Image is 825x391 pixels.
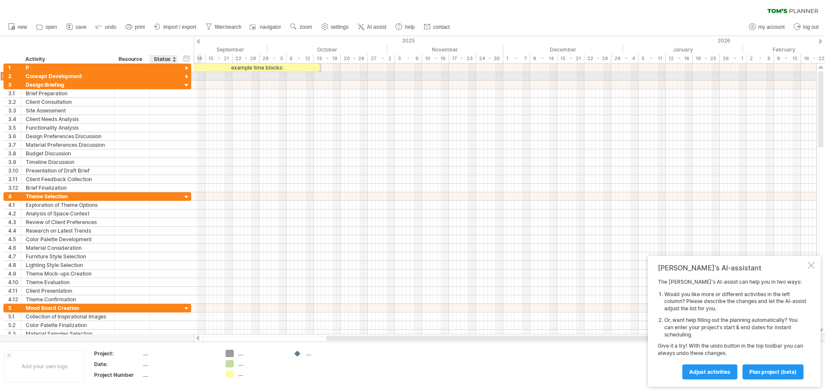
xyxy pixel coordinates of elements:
div: 4.8 [8,261,21,269]
div: 6 - 12 [287,54,314,63]
div: Add your own logo [4,350,85,382]
div: .... [238,350,285,357]
div: Research on Latest Trends [26,227,110,235]
a: contact [422,21,452,33]
div: 3.8 [8,149,21,158]
div: 24 - 30 [476,54,503,63]
div: 4 [8,192,21,200]
div: Resource [119,55,145,64]
div: 3.2 [8,98,21,106]
div: Theme Confirmation [26,295,110,303]
li: Or, want help filling out the planning automatically? You can enter your project's start & end da... [664,317,806,338]
div: 4.5 [8,235,21,243]
div: 27 - 2 [368,54,395,63]
div: 4.10 [8,278,21,286]
a: import / export [152,21,199,33]
div: 9 - 15 [774,54,801,63]
div: .... [238,370,285,378]
span: open [46,24,57,30]
div: Activity [25,55,110,64]
div: 3.4 [8,115,21,123]
span: undo [105,24,116,30]
div: November 2025 [387,45,503,54]
a: plan project (beta) [742,364,804,379]
div: P [26,64,110,72]
div: October 2025 [267,45,387,54]
span: print [135,24,145,30]
div: Client Consultation [26,98,110,106]
div: 3.9 [8,158,21,166]
div: Date: [94,361,141,368]
div: 13 - 19 [314,54,341,63]
span: help [405,24,415,30]
div: .... [238,360,285,367]
div: Timeline Discussion [26,158,110,166]
span: Adjust activities [689,369,730,375]
div: 3 - 9 [395,54,422,63]
div: 20 - 26 [341,54,368,63]
div: 15 - 21 [557,54,584,63]
span: plan project (beta) [749,369,797,375]
div: 3.5 [8,124,21,132]
div: .... [143,361,215,368]
div: Mood Board Creation [26,304,110,312]
div: 29 - 5 [260,54,287,63]
div: 3.7 [8,141,21,149]
div: 4.3 [8,218,21,226]
div: Color Palette Finalization [26,321,110,329]
span: filter/search [215,24,241,30]
div: Design Briefing [26,81,110,89]
span: new [18,24,27,30]
div: 5.1 [8,312,21,321]
div: 22 - 28 [232,54,260,63]
div: 10 - 16 [422,54,449,63]
div: .... [306,350,353,357]
div: 1 - 7 [503,54,530,63]
div: Furniture Style Selection [26,252,110,261]
div: Color Palette Development [26,235,110,243]
div: Material Consideration [26,244,110,252]
div: Project: [94,350,141,357]
div: Lighting Style Selection [26,261,110,269]
div: 4.11 [8,287,21,295]
a: help [393,21,417,33]
a: Adjust activities [682,364,737,379]
div: 3.12 [8,184,21,192]
span: log out [803,24,819,30]
div: Client Presentation [26,287,110,295]
div: Client Needs Analysis [26,115,110,123]
span: navigator [260,24,281,30]
div: Budget Discussion [26,149,110,158]
div: 4.1 [8,201,21,209]
div: 3.11 [8,175,21,183]
div: .... [143,350,215,357]
div: 3.10 [8,167,21,175]
div: 4.6 [8,244,21,252]
div: 3.3 [8,106,21,115]
div: 8 - 14 [530,54,557,63]
span: settings [331,24,348,30]
a: undo [93,21,119,33]
div: December 2025 [503,45,623,54]
div: 3.6 [8,132,21,140]
div: 17 - 23 [449,54,476,63]
div: 12 - 18 [666,54,693,63]
a: new [6,21,30,33]
a: settings [319,21,351,33]
div: 2 - 8 [747,54,774,63]
div: 19 - 25 [693,54,720,63]
div: Theme Evaluation [26,278,110,286]
div: 5.3 [8,330,21,338]
a: my account [747,21,787,33]
div: Review of Client Preferences [26,218,110,226]
div: 3.1 [8,89,21,97]
div: Theme Mock-ups Creation [26,270,110,278]
div: 26 - 1 [720,54,747,63]
a: log out [791,21,821,33]
div: Brief Finalization [26,184,110,192]
span: import / export [163,24,196,30]
div: Material Samples Selection [26,330,110,338]
div: 5 [8,304,21,312]
div: Collection of Inspirational Images [26,312,110,321]
a: filter/search [203,21,244,33]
